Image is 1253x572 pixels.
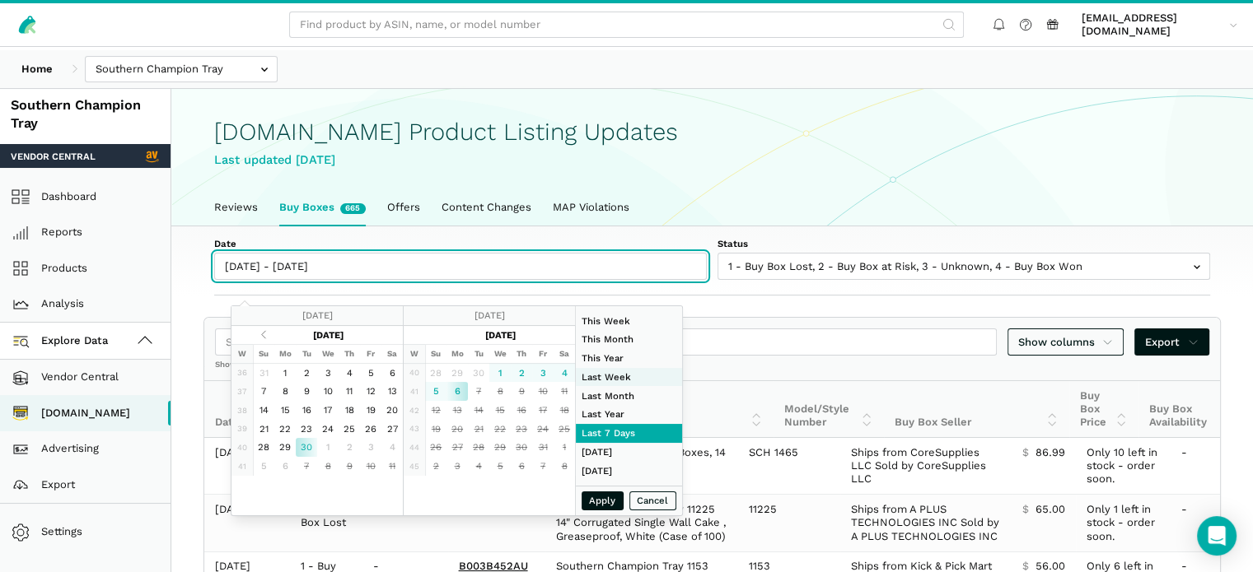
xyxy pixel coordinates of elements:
td: 40 [231,438,253,457]
th: We [317,344,339,363]
td: 37 [231,382,253,401]
th: Buy Box Price: activate to sort column ascending [1069,381,1138,438]
li: Last Month [576,386,682,405]
th: Model/Style Number: activate to sort column ascending [774,381,884,438]
td: 2 [296,363,317,382]
td: 13 [381,382,403,401]
td: 10 [360,457,381,476]
td: SCH 1465 [738,438,841,495]
td: 19 [425,419,446,438]
td: Ships from A PLUS TECHNOLOGIES INC Sold by A PLUS TECHNOLOGIES INC [840,495,1012,551]
td: 26 [425,438,446,457]
td: 27 [381,419,403,438]
button: Apply [582,491,624,510]
td: 41 [231,457,253,476]
td: 3 [446,457,468,476]
td: 1 [489,363,511,382]
td: 5 [360,363,381,382]
span: [EMAIL_ADDRESS][DOMAIN_NAME] [1082,12,1223,39]
td: 27 [446,438,468,457]
td: 7 [253,382,274,401]
a: Home [11,56,63,83]
td: 14 [253,401,274,420]
td: 3 [317,363,339,382]
td: 10 [317,382,339,401]
span: $ [1022,446,1029,459]
span: New buy boxes in the last week [340,203,366,214]
li: [DATE] [576,443,682,462]
td: 31 [532,438,554,457]
li: This Month [576,330,682,349]
td: 12 [425,401,446,420]
span: $ [1022,503,1029,516]
td: 7 [532,457,554,476]
td: 5 [425,382,446,401]
td: 30 [468,363,489,382]
th: [DATE] [274,326,381,345]
td: 18 [339,401,360,420]
td: 28 [468,438,489,457]
td: 7 [468,382,489,401]
td: 1 - Buy Box Lost [290,495,362,551]
td: 16 [296,401,317,420]
span: 86.99 [1036,446,1065,459]
td: 12 [360,382,381,401]
td: 11225 [738,495,841,551]
a: Offers [376,190,431,225]
td: 29 [446,363,468,382]
td: 8 [274,382,296,401]
td: 2 [425,457,446,476]
th: W [231,344,253,363]
th: Mo [274,344,296,363]
td: 17 [532,401,554,420]
td: 44 [404,438,425,457]
td: 8 [317,457,339,476]
td: 23 [296,419,317,438]
td: 17 [317,401,339,420]
th: W [404,344,425,363]
td: 1 [317,438,339,457]
td: - [1171,495,1251,551]
td: Only 10 left in stock - order soon. [1076,438,1171,495]
label: Date [214,237,707,250]
span: Vendor Central [11,150,96,163]
a: [EMAIL_ADDRESS][DOMAIN_NAME] [1077,9,1243,41]
a: Content Changes [431,190,542,225]
td: 24 [532,419,554,438]
a: Export [1134,328,1209,356]
td: 23 [511,419,532,438]
a: Buy Boxes665 [269,190,376,225]
td: 36 [231,363,253,382]
td: 9 [339,457,360,476]
td: 7 [296,457,317,476]
td: 38 [231,401,253,420]
span: 65.00 [1036,503,1065,516]
a: Reviews [203,190,269,225]
li: This Week [576,311,682,330]
td: 22 [274,419,296,438]
td: 11 [554,382,575,401]
a: Show columns [1008,328,1124,356]
th: [DATE] [446,326,554,345]
td: 5 [489,457,511,476]
td: 11 [381,457,403,476]
th: Sa [381,344,403,363]
td: 22 [489,419,511,438]
td: 29 [489,438,511,457]
td: 40 [404,363,425,382]
th: Sa [554,344,575,363]
td: 26 [360,419,381,438]
td: 2 [339,438,360,457]
td: 39 [231,419,253,438]
th: Date: activate to sort column ascending [204,381,297,438]
td: 8 [489,382,511,401]
td: [DATE] [204,438,290,495]
li: Last Week [576,368,682,387]
td: 15 [274,401,296,420]
td: 2 [511,363,532,382]
th: Tu [468,344,489,363]
td: 10 [532,382,554,401]
td: 41 [404,382,425,401]
td: 30 [296,438,317,457]
th: Buy Box Seller: activate to sort column ascending [884,381,1069,438]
